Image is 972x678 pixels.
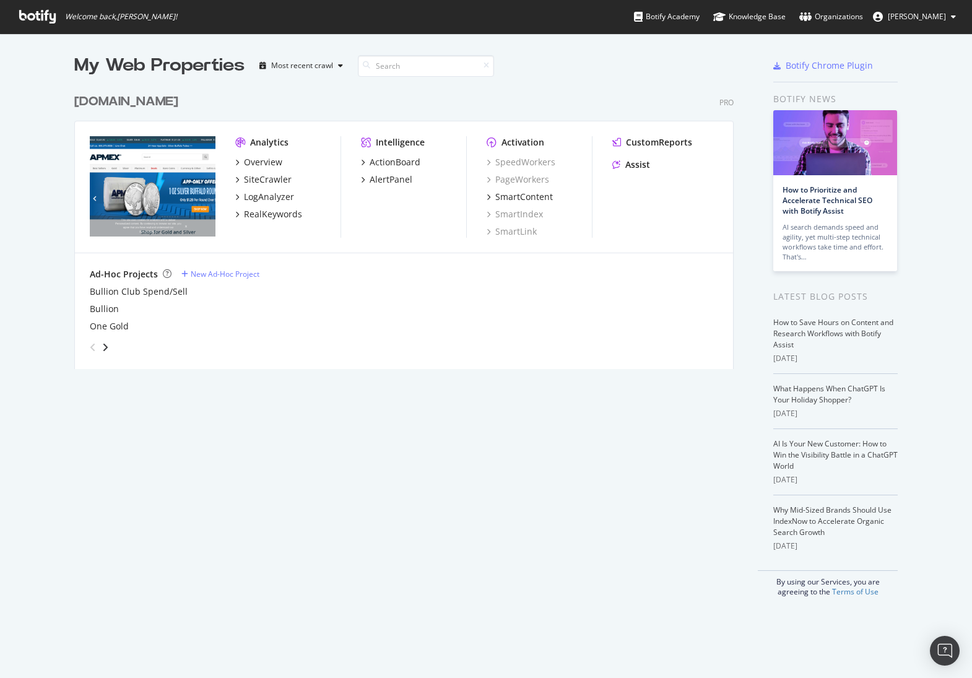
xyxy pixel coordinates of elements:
a: PageWorkers [487,173,549,186]
div: LogAnalyzer [244,191,294,203]
a: New Ad-Hoc Project [181,269,259,279]
div: Pro [719,97,734,108]
div: ActionBoard [370,156,420,168]
div: Botify news [773,92,898,106]
a: Why Mid-Sized Brands Should Use IndexNow to Accelerate Organic Search Growth [773,505,892,537]
a: How to Prioritize and Accelerate Technical SEO with Botify Assist [783,185,872,216]
a: LogAnalyzer [235,191,294,203]
div: SiteCrawler [244,173,292,186]
div: AlertPanel [370,173,412,186]
div: AI search demands speed and agility, yet multi-step technical workflows take time and effort. Tha... [783,222,888,262]
div: CustomReports [626,136,692,149]
div: Activation [501,136,544,149]
a: AlertPanel [361,173,412,186]
div: Ad-Hoc Projects [90,268,158,280]
span: Welcome back, [PERSON_NAME] ! [65,12,177,22]
div: Knowledge Base [713,11,786,23]
div: SmartContent [495,191,553,203]
div: grid [74,78,744,369]
a: [DOMAIN_NAME] [74,93,183,111]
img: APMEX.com [90,136,215,237]
div: [DATE] [773,353,898,364]
div: [DATE] [773,474,898,485]
div: My Web Properties [74,53,245,78]
a: Bullion Club Spend/Sell [90,285,188,298]
a: Botify Chrome Plugin [773,59,873,72]
div: Latest Blog Posts [773,290,898,303]
a: RealKeywords [235,208,302,220]
a: Bullion [90,303,119,315]
div: Botify Chrome Plugin [786,59,873,72]
div: RealKeywords [244,208,302,220]
a: AI Is Your New Customer: How to Win the Visibility Battle in a ChatGPT World [773,438,898,471]
div: [DATE] [773,541,898,552]
div: [DATE] [773,408,898,419]
a: CustomReports [612,136,692,149]
a: SpeedWorkers [487,156,555,168]
div: New Ad-Hoc Project [191,269,259,279]
button: Most recent crawl [254,56,348,76]
span: Zachary Thompson [888,11,946,22]
a: Assist [612,159,650,171]
a: One Gold [90,320,129,332]
div: Analytics [250,136,289,149]
a: SmartLink [487,225,537,238]
img: How to Prioritize and Accelerate Technical SEO with Botify Assist [773,110,897,175]
div: Botify Academy [634,11,700,23]
div: Overview [244,156,282,168]
a: SmartIndex [487,208,543,220]
a: ActionBoard [361,156,420,168]
div: Open Intercom Messenger [930,636,960,666]
div: angle-left [85,337,101,357]
div: By using our Services, you are agreeing to the [758,570,898,597]
div: Organizations [799,11,863,23]
div: Assist [625,159,650,171]
div: Most recent crawl [271,62,333,69]
div: Intelligence [376,136,425,149]
div: [DOMAIN_NAME] [74,93,178,111]
a: SmartContent [487,191,553,203]
button: [PERSON_NAME] [863,7,966,27]
input: Search [358,55,494,77]
div: angle-right [101,341,110,354]
a: Overview [235,156,282,168]
a: How to Save Hours on Content and Research Workflows with Botify Assist [773,317,893,350]
a: SiteCrawler [235,173,292,186]
a: What Happens When ChatGPT Is Your Holiday Shopper? [773,383,885,405]
a: Terms of Use [832,586,879,597]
